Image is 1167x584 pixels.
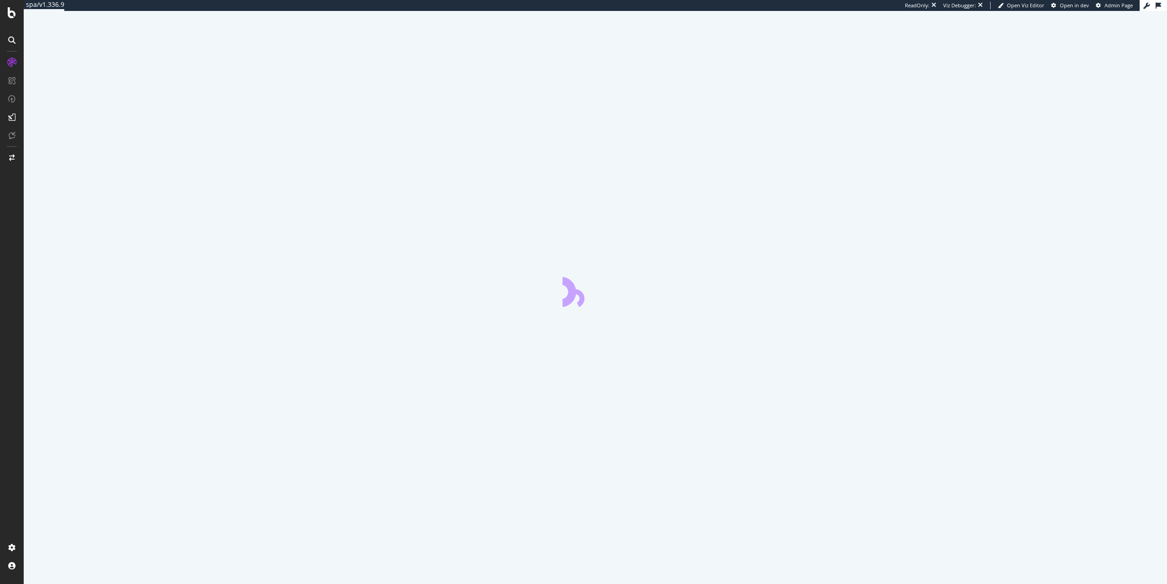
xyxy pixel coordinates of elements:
span: Open Viz Editor [1007,2,1044,9]
a: Admin Page [1096,2,1133,9]
div: Viz Debugger: [943,2,976,9]
a: Open in dev [1051,2,1089,9]
div: ReadOnly: [905,2,929,9]
a: Open Viz Editor [998,2,1044,9]
div: animation [563,274,628,307]
span: Admin Page [1105,2,1133,9]
span: Open in dev [1060,2,1089,9]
